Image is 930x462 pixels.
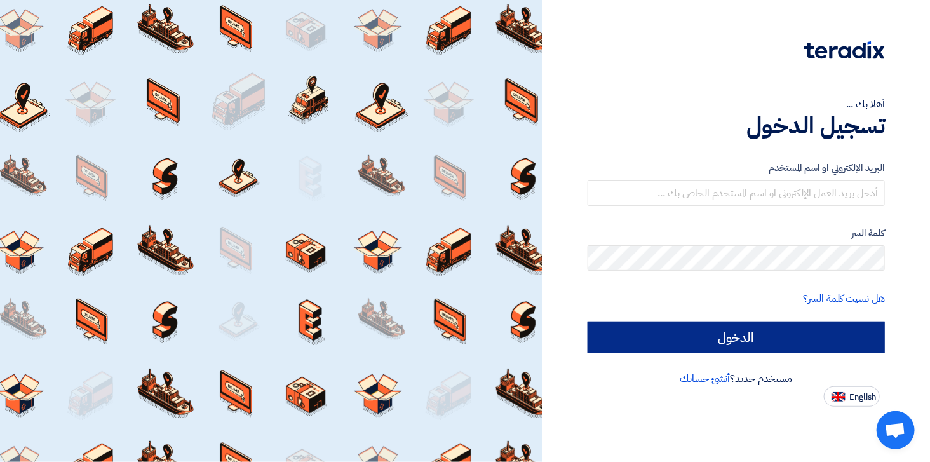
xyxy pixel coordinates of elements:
[588,180,885,206] input: أدخل بريد العمل الإلكتروني او اسم المستخدم الخاص بك ...
[588,97,885,112] div: أهلا بك ...
[824,386,880,407] button: English
[588,226,885,241] label: كلمة السر
[804,41,885,59] img: Teradix logo
[849,393,876,402] span: English
[680,371,731,386] a: أنشئ حسابك
[588,371,885,386] div: مستخدم جديد؟
[588,112,885,140] h1: تسجيل الدخول
[832,392,846,402] img: en-US.png
[804,291,885,306] a: هل نسيت كلمة السر؟
[588,322,885,353] input: الدخول
[588,161,885,175] label: البريد الإلكتروني او اسم المستخدم
[877,411,915,449] div: Open chat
